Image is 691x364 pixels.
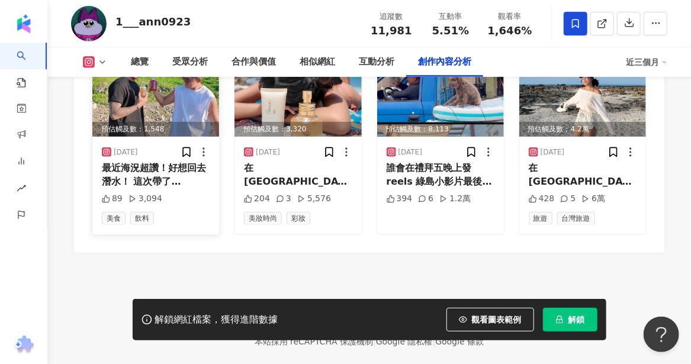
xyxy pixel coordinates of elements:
div: 總覽 [131,55,149,69]
a: Google 隱私權 [376,337,433,346]
div: 1.2萬 [439,193,471,205]
img: post-image [377,31,504,137]
span: 1,646% [488,25,532,37]
span: 美食 [102,212,126,225]
span: 飲料 [130,212,154,225]
div: 394 [387,193,413,205]
img: post-image [519,31,646,137]
div: 互動分析 [359,55,394,69]
button: 觀看圖表範例 [446,308,534,331]
div: 相似網紅 [300,55,335,69]
div: 5 [560,193,576,205]
span: 5.51% [432,25,469,37]
img: chrome extension [12,336,36,355]
div: 1___ann0923 [115,14,191,29]
div: [DATE] [541,147,565,157]
div: 近三個月 [626,53,667,72]
div: post-image商業合作預估觸及數：3,320 [234,31,361,137]
div: 89 [102,193,123,205]
div: [DATE] [256,147,280,157]
div: 在[GEOGRAPHIC_DATA]的每天🏝️ 走的路都不太一樣 沙灘、礁岩、還有被太陽曬到燙腳的柏油路 踩了沙子，回家擦一擦就乾淨溜溜 @projextco_tw 穿的是 PROJEXT 的 ... [529,162,637,188]
div: 解鎖網紅檔案，獲得進階數據 [155,314,278,326]
img: KOL Avatar [71,6,107,41]
span: 台灣旅遊 [557,212,595,225]
div: 合作與價值 [232,55,276,69]
img: post-image [234,31,361,137]
span: 旅遊 [529,212,552,225]
div: 204 [244,193,270,205]
div: 追蹤數 [369,11,414,22]
span: 本站採用 reCAPTCHA 保護機制 [255,334,484,349]
span: | [433,337,436,346]
span: | [373,337,376,346]
div: 誰會在禮拜五晚上發reels 綠島小影片最後一集！ [387,162,494,188]
div: 互動率 [428,11,473,22]
span: lock [555,315,564,324]
img: logo icon [14,14,33,33]
div: 預估觸及數：1,548 [92,122,219,137]
img: post-image [92,31,219,137]
div: 3,094 [128,193,162,205]
div: [DATE] [114,147,138,157]
div: 預估觸及數：8,113 [377,122,504,137]
span: 11,981 [371,24,412,37]
div: 6 [418,193,433,205]
div: 5,576 [297,193,331,205]
span: rise [17,176,26,203]
div: 在[GEOGRAPHIC_DATA]的一個月，皮膚每天泡水曬太陽！ 皮膚真的扛不住🐡 這次帶了森SHEN仙女水 ＋ 高效防曬系列 🌊 ✨ 金盞花舒緩調理潤膚水2.0 3:7雙層植萃精華，深層補水... [244,162,352,188]
div: 創作內容分析 [418,55,471,69]
div: 最近海況超讚！好想回去潛水！ 這次帶了 @kaikombucha 去蘭嶼 酸酸甜甜就適合熱熱的夏天🐡 滿滿的益菌跟有機酸 喝飲料也可以喝ㄉ很健康✨ 接骨木花真的好好喝，是我的第一名口味！ 最後偷... [102,162,210,188]
div: 428 [529,193,555,205]
span: 觀看圖表範例 [472,315,522,324]
div: post-image預估觸及數：8,113 [377,31,504,137]
span: 彩妝 [287,212,310,225]
div: 3 [276,193,291,205]
div: 預估觸及數：4.2萬 [519,122,646,137]
div: 受眾分析 [172,55,208,69]
span: 解鎖 [568,315,585,324]
div: 預估觸及數：3,320 [234,122,361,137]
a: Google 條款 [435,337,484,346]
div: 觀看率 [487,11,532,22]
a: search [17,43,40,89]
button: 解鎖 [543,308,597,331]
div: post-image商業合作預估觸及數：4.2萬 [519,31,646,137]
span: 美妝時尚 [244,212,282,225]
div: [DATE] [398,147,423,157]
div: post-image商業合作預估觸及數：1,548 [92,31,219,137]
div: 6萬 [581,193,605,205]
